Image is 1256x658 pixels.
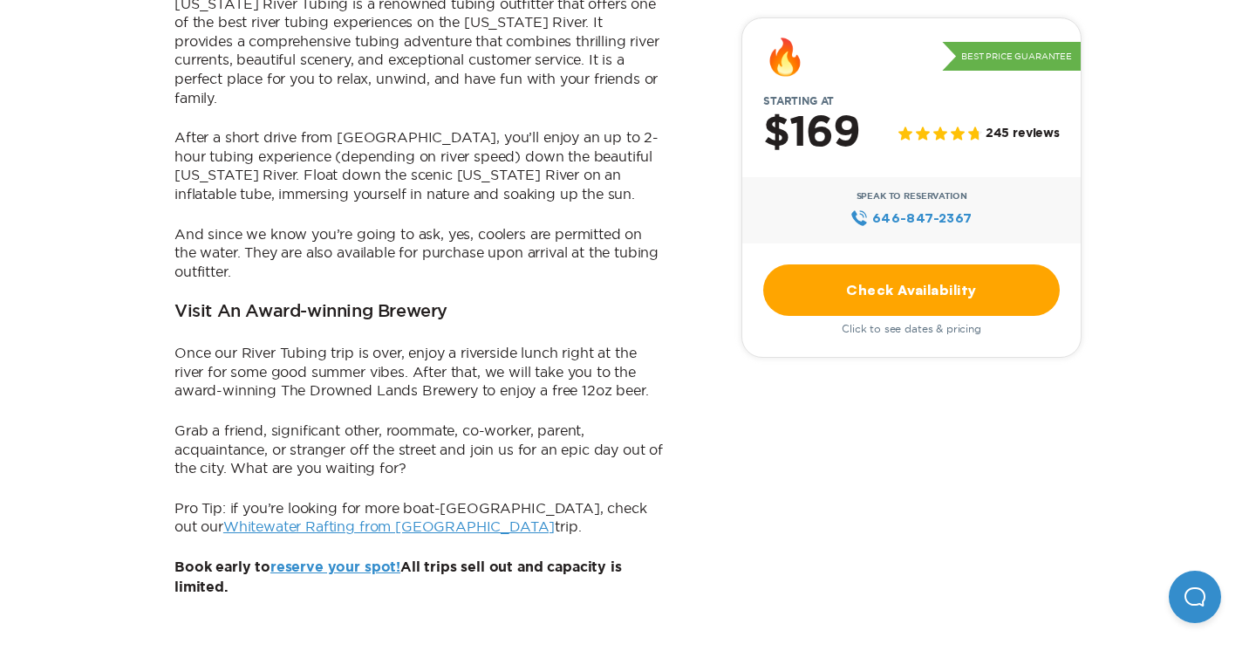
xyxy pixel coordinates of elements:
a: reserve your spot! [270,560,400,574]
p: Grab a friend, significant other, roommate, co-worker, parent, acquaintance, or stranger off the ... [174,422,663,478]
h2: $169 [763,111,860,156]
span: 245 reviews [986,127,1060,142]
span: 646‍-847‍-2367 [872,209,973,228]
span: Starting at [742,95,855,107]
h3: Visit An Award-winning Brewery [174,302,447,323]
b: Book early to All trips sell out and capacity is limited. [174,560,622,594]
p: Once our River Tubing trip is over, enjoy a riverside lunch right at the river for some good summ... [174,344,663,401]
iframe: Help Scout Beacon - Open [1169,571,1221,623]
p: After a short drive from [GEOGRAPHIC_DATA], you’ll enjoy an up to 2-hour tubing experience (depen... [174,128,663,203]
a: Whitewater Rafting from [GEOGRAPHIC_DATA] [223,518,555,534]
p: Best Price Guarantee [942,42,1081,72]
span: Click to see dates & pricing [842,323,981,335]
p: Pro Tip: if you’re looking for more boat-[GEOGRAPHIC_DATA], check out our trip. [174,499,663,537]
p: And since we know you’re going to ask, yes, coolers are permitted on the water. They are also ava... [174,225,663,282]
span: Speak to Reservation [857,191,967,202]
div: 🔥 [763,39,807,74]
a: 646‍-847‍-2367 [850,209,972,228]
a: Check Availability [763,264,1060,316]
